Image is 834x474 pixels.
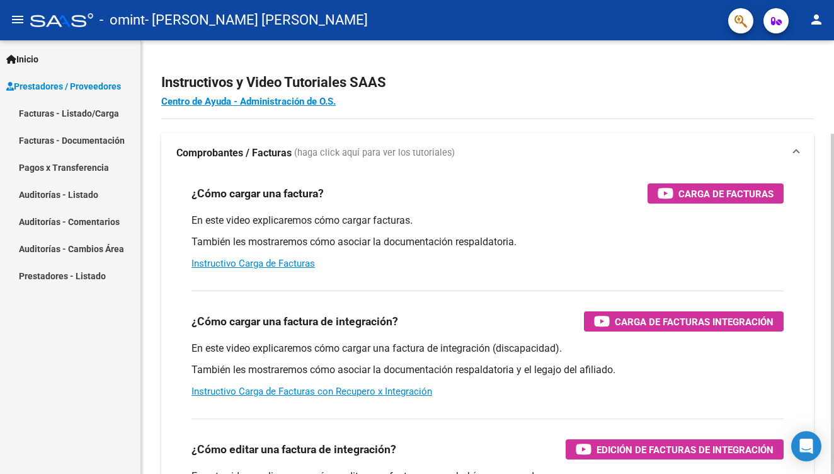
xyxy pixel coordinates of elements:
span: - [PERSON_NAME] [PERSON_NAME] [145,6,368,34]
mat-expansion-panel-header: Comprobantes / Facturas (haga click aquí para ver los tutoriales) [161,133,814,173]
button: Edición de Facturas de integración [566,439,784,460]
div: Open Intercom Messenger [791,431,821,461]
button: Carga de Facturas Integración [584,311,784,332]
h2: Instructivos y Video Tutoriales SAAS [161,71,814,95]
span: Carga de Facturas [678,186,774,202]
p: También les mostraremos cómo asociar la documentación respaldatoria. [191,235,784,249]
strong: Comprobantes / Facturas [176,146,292,160]
h3: ¿Cómo cargar una factura? [191,185,324,202]
span: Prestadores / Proveedores [6,79,121,93]
span: Edición de Facturas de integración [597,442,774,458]
p: En este video explicaremos cómo cargar una factura de integración (discapacidad). [191,342,784,355]
button: Carga de Facturas [648,183,784,204]
h3: ¿Cómo cargar una factura de integración? [191,313,398,330]
p: También les mostraremos cómo asociar la documentación respaldatoria y el legajo del afiliado. [191,363,784,377]
a: Centro de Ayuda - Administración de O.S. [161,96,336,107]
a: Instructivo Carga de Facturas con Recupero x Integración [191,386,432,397]
span: Inicio [6,52,38,66]
span: Carga de Facturas Integración [615,314,774,330]
a: Instructivo Carga de Facturas [191,258,315,269]
h3: ¿Cómo editar una factura de integración? [191,441,396,458]
mat-icon: person [809,12,824,27]
mat-icon: menu [10,12,25,27]
span: - omint [100,6,145,34]
p: En este video explicaremos cómo cargar facturas. [191,214,784,228]
span: (haga click aquí para ver los tutoriales) [294,146,455,160]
